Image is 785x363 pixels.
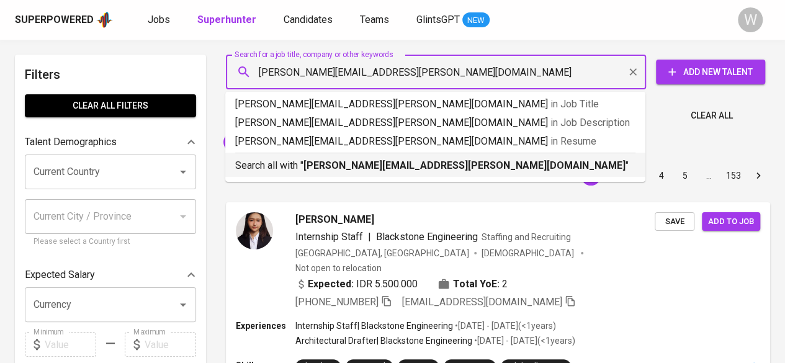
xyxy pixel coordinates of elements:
[284,14,333,25] span: Candidates
[656,60,765,84] button: Add New Talent
[462,14,490,27] span: NEW
[34,236,187,248] p: Please select a Country first
[416,12,490,28] a: GlintsGPT NEW
[666,65,755,80] span: Add New Talent
[303,159,626,171] b: [PERSON_NAME][EMAIL_ADDRESS][PERSON_NAME][DOMAIN_NAME]
[624,63,642,81] button: Clear
[360,14,389,25] span: Teams
[174,163,192,181] button: Open
[295,320,453,332] p: Internship Staff | Blackstone Engineering
[25,65,196,84] h6: Filters
[708,215,754,229] span: Add to job
[295,262,382,274] p: Not open to relocation
[236,320,295,332] p: Experiences
[197,12,259,28] a: Superhunter
[45,332,96,357] input: Value
[145,332,196,357] input: Value
[25,135,117,150] p: Talent Demographics
[295,247,469,259] div: [GEOGRAPHIC_DATA], [GEOGRAPHIC_DATA]
[453,277,500,292] b: Total YoE:
[235,134,635,149] p: [PERSON_NAME][EMAIL_ADDRESS][PERSON_NAME][DOMAIN_NAME]
[284,12,335,28] a: Candidates
[25,262,196,287] div: Expected Salary
[25,94,196,117] button: Clear All filters
[235,97,635,112] p: [PERSON_NAME][EMAIL_ADDRESS][PERSON_NAME][DOMAIN_NAME]
[550,98,599,110] span: in Job Title
[550,135,596,147] span: in Resume
[722,166,745,186] button: Go to page 153
[295,296,379,308] span: [PHONE_NUMBER]
[416,14,460,25] span: GlintsGPT
[295,212,374,227] span: [PERSON_NAME]
[738,7,763,32] div: W
[148,14,170,25] span: Jobs
[148,12,173,28] a: Jobs
[15,11,113,29] a: Superpoweredapp logo
[652,166,671,186] button: Go to page 4
[197,14,256,25] b: Superhunter
[368,230,371,244] span: |
[35,98,186,114] span: Clear All filters
[502,277,508,292] span: 2
[235,115,635,130] p: [PERSON_NAME][EMAIL_ADDRESS][PERSON_NAME][DOMAIN_NAME]
[223,132,319,152] div: "[PERSON_NAME]"
[691,108,733,123] span: Clear All
[360,12,392,28] a: Teams
[96,11,113,29] img: app logo
[550,117,630,128] span: in Job Description
[15,13,94,27] div: Superpowered
[223,136,306,148] span: "[PERSON_NAME]"
[295,231,363,243] span: Internship Staff
[702,212,760,231] button: Add to job
[25,130,196,155] div: Talent Demographics
[308,277,354,292] b: Expected:
[235,158,635,173] p: Search all with " "
[236,212,273,249] img: eef461e1d0eb84188b924e200041574a.jpg
[376,231,478,243] span: Blackstone Engineering
[555,166,770,186] nav: pagination navigation
[661,215,688,229] span: Save
[686,104,738,127] button: Clear All
[482,232,571,242] span: Staffing and Recruiting
[655,212,694,231] button: Save
[482,247,576,259] span: [DEMOGRAPHIC_DATA]
[675,166,695,186] button: Go to page 5
[453,320,556,332] p: • [DATE] - [DATE] ( <1 years )
[295,277,418,292] div: IDR 5.500.000
[295,334,472,347] p: Architectural Drafter | Blackstone Engineering
[699,169,719,182] div: …
[402,296,562,308] span: [EMAIL_ADDRESS][DOMAIN_NAME]
[174,296,192,313] button: Open
[25,267,95,282] p: Expected Salary
[748,166,768,186] button: Go to next page
[472,334,575,347] p: • [DATE] - [DATE] ( <1 years )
